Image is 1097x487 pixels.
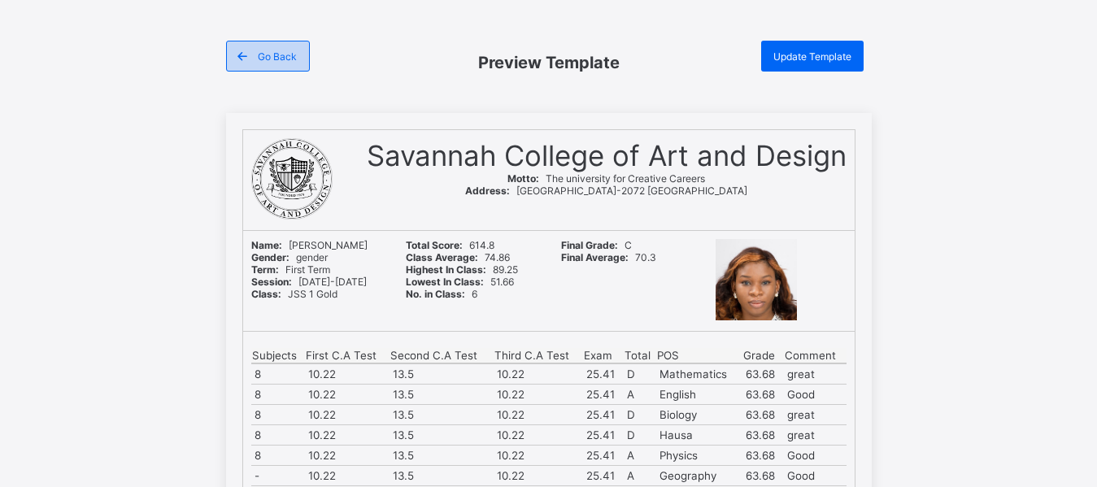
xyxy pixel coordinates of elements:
td: 13.5 [390,363,493,385]
td: 25.41 [583,363,624,385]
td: 25.41 [583,405,624,425]
span: [PERSON_NAME] [251,239,368,251]
td: 10.22 [494,385,583,405]
td: 8 [251,363,306,385]
th: POS [656,348,742,363]
td: 10.22 [305,385,390,405]
span: gender [251,251,328,263]
td: D [624,425,656,446]
td: 25.41 [583,425,624,446]
span: Lowest In Class: [406,276,490,288]
td: - [251,466,306,486]
td: Biology [656,405,742,425]
td: 63.68 [742,466,784,486]
span: Gender: [251,251,296,263]
span: Update Template [773,50,851,63]
th: Exam [583,348,624,363]
span: Preview Template [444,53,654,72]
td: 10.22 [305,363,390,385]
td: 13.5 [390,446,493,466]
span: First Term [251,263,330,276]
td: 10.22 [494,466,583,486]
img: 267-2679652_scad-best-school-logo-designs.png [251,138,333,220]
img: STU_09_09.jpg [716,239,797,320]
span: 70.3 [561,251,656,263]
span: 74.86 [406,251,510,263]
span: Total Score: [406,239,469,251]
td: 8 [251,446,306,466]
td: 25.41 [583,466,624,486]
th: Comment [784,348,846,363]
td: Good [784,466,846,486]
td: Physics [656,446,742,466]
th: Subjects [251,348,306,363]
th: Total [624,348,656,363]
td: A [624,446,656,466]
td: great [784,363,846,385]
td: 63.68 [742,405,784,425]
td: 8 [251,425,306,446]
td: D [624,363,656,385]
td: great [784,425,846,446]
td: 10.22 [494,363,583,385]
th: Grade [742,348,784,363]
td: 8 [251,405,306,425]
td: English [656,385,742,405]
td: 10.22 [494,446,583,466]
span: JSS 1 Gold [251,288,337,300]
span: Name: [251,239,289,251]
span: Class Average: [406,251,485,263]
span: Final Average: [561,251,635,263]
span: 51.66 [406,276,514,288]
td: 13.5 [390,466,493,486]
td: 10.22 [494,405,583,425]
td: 13.5 [390,405,493,425]
td: 25.41 [583,385,624,405]
td: Good [784,446,846,466]
td: 63.68 [742,363,784,385]
span: The university for Creative Careers [507,172,705,185]
td: 13.5 [390,385,493,405]
td: 10.22 [494,425,583,446]
td: 10.22 [305,446,390,466]
th: Third C.A Test [494,348,583,363]
span: Class: [251,288,288,300]
span: [DATE]-[DATE] [251,276,367,288]
span: No. in Class: [406,288,472,300]
td: 63.68 [742,385,784,405]
th: Second C.A Test [390,348,493,363]
span: Term: [251,263,285,276]
span: 89.25 [406,263,518,276]
span: 614.8 [406,239,494,251]
td: 10.22 [305,466,390,486]
span: Final Grade: [561,239,625,251]
td: 8 [251,385,306,405]
span: Highest In Class: [406,263,493,276]
td: 10.22 [305,405,390,425]
span: [GEOGRAPHIC_DATA]-2072 [GEOGRAPHIC_DATA] [465,185,747,197]
td: Good [784,385,846,405]
td: D [624,405,656,425]
td: 25.41 [583,446,624,466]
td: 13.5 [390,425,493,446]
td: Mathematics [656,363,742,385]
span: C [561,239,632,251]
td: A [624,385,656,405]
span: Address: [465,185,516,197]
span: Session: [251,276,298,288]
td: Geography [656,466,742,486]
span: Savannah College of Art and Design [367,138,847,172]
td: 63.68 [742,446,784,466]
span: Motto: [507,172,546,185]
span: 6 [406,288,477,300]
th: First C.A Test [305,348,390,363]
td: 63.68 [742,425,784,446]
td: 10.22 [305,425,390,446]
td: A [624,466,656,486]
td: Hausa [656,425,742,446]
td: great [784,405,846,425]
span: Go Back [258,50,297,63]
